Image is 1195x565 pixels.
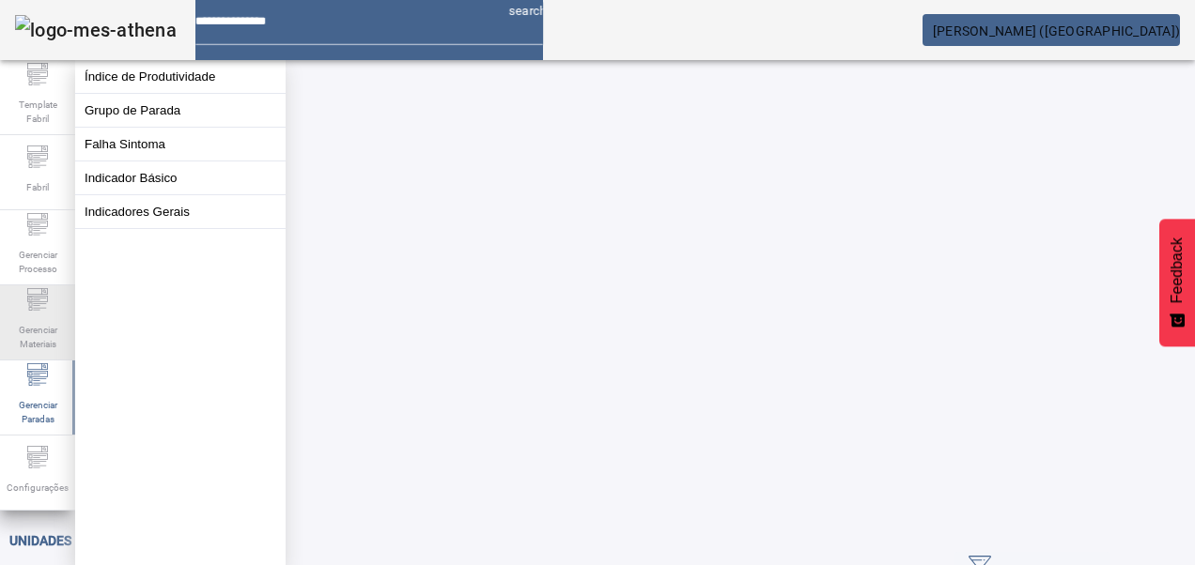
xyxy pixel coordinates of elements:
[9,392,66,432] span: Gerenciar Paradas
[9,317,66,357] span: Gerenciar Materiais
[933,23,1180,38] span: [PERSON_NAME] ([GEOGRAPHIC_DATA])
[15,15,177,45] img: logo-mes-athena
[1,475,74,500] span: Configurações
[9,92,66,131] span: Template Fabril
[75,195,286,228] button: Indicadores Gerais
[75,60,286,93] button: Índice de Produtividade
[1159,219,1195,346] button: Feedback - Mostrar pesquisa
[21,175,54,200] span: Fabril
[9,242,66,282] span: Gerenciar Processo
[75,128,286,160] button: Falha Sintoma
[1169,237,1186,303] span: Feedback
[75,161,286,194] button: Indicador Básico
[9,533,71,548] span: Unidades
[75,94,286,127] button: Grupo de Parada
